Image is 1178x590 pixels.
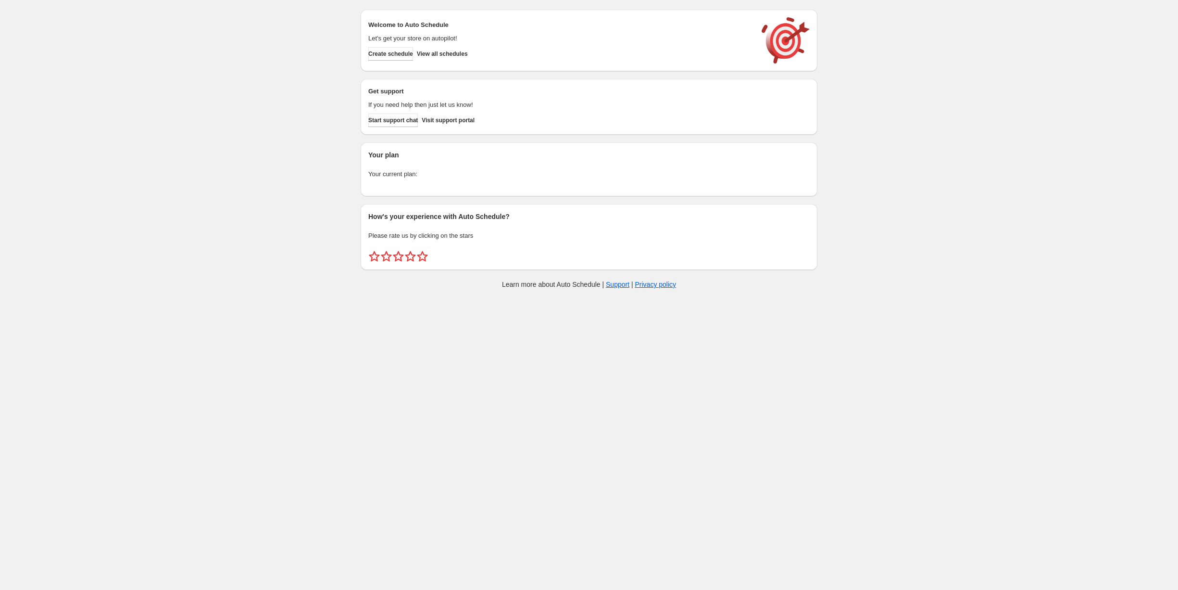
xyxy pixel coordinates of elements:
[368,231,810,241] p: Please rate us by clicking on the stars
[368,87,752,96] h2: Get support
[422,116,475,124] span: Visit support portal
[368,47,413,61] button: Create schedule
[417,50,468,58] span: View all schedules
[635,281,677,288] a: Privacy policy
[368,114,418,127] a: Start support chat
[368,150,810,160] h2: Your plan
[606,281,629,288] a: Support
[368,116,418,124] span: Start support chat
[368,212,810,221] h2: How's your experience with Auto Schedule?
[368,100,752,110] p: If you need help then just let us know!
[368,20,752,30] h2: Welcome to Auto Schedule
[417,47,468,61] button: View all schedules
[368,50,413,58] span: Create schedule
[502,280,676,289] p: Learn more about Auto Schedule | |
[368,34,752,43] p: Let's get your store on autopilot!
[422,114,475,127] a: Visit support portal
[368,169,810,179] p: Your current plan:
